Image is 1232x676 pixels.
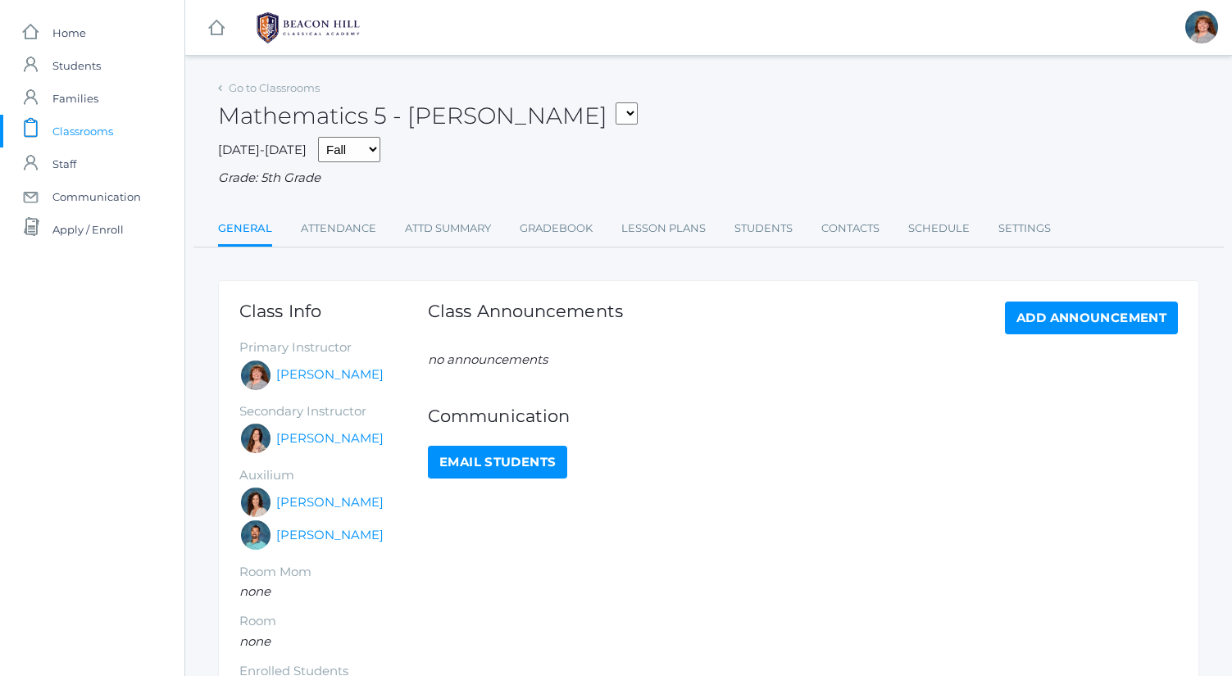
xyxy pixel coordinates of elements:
[239,405,428,419] h5: Secondary Instructor
[239,519,272,551] div: Westen Taylor
[1185,11,1218,43] div: Sarah Bence
[52,115,113,147] span: Classrooms
[247,7,370,48] img: BHCALogos-05-308ed15e86a5a0abce9b8dd61676a3503ac9727e845dece92d48e8588c001991.png
[52,49,101,82] span: Students
[428,352,548,367] em: no announcements
[1005,302,1178,334] a: Add Announcement
[52,82,98,115] span: Families
[821,212,880,245] a: Contacts
[276,526,384,545] a: [PERSON_NAME]
[239,486,272,519] div: Cari Burke
[239,302,428,320] h1: Class Info
[239,615,428,628] h5: Room
[218,103,638,129] h2: Mathematics 5 - [PERSON_NAME]
[239,341,428,355] h5: Primary Instructor
[239,469,428,483] h5: Auxilium
[239,422,272,455] div: Rebecca Salazar
[218,142,307,157] span: [DATE]-[DATE]
[405,212,491,245] a: Attd Summary
[276,493,384,512] a: [PERSON_NAME]
[908,212,970,245] a: Schedule
[239,583,270,599] em: none
[428,406,1178,425] h1: Communication
[52,213,124,246] span: Apply / Enroll
[428,302,623,330] h1: Class Announcements
[301,212,376,245] a: Attendance
[520,212,593,245] a: Gradebook
[229,81,320,94] a: Go to Classrooms
[428,446,567,479] a: Email Students
[52,180,141,213] span: Communication
[998,212,1051,245] a: Settings
[52,147,76,180] span: Staff
[621,212,706,245] a: Lesson Plans
[218,169,1199,188] div: Grade: 5th Grade
[218,212,272,247] a: General
[239,633,270,649] em: none
[239,359,272,392] div: Sarah Bence
[734,212,793,245] a: Students
[52,16,86,49] span: Home
[276,429,384,448] a: [PERSON_NAME]
[239,565,428,579] h5: Room Mom
[276,365,384,384] a: [PERSON_NAME]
